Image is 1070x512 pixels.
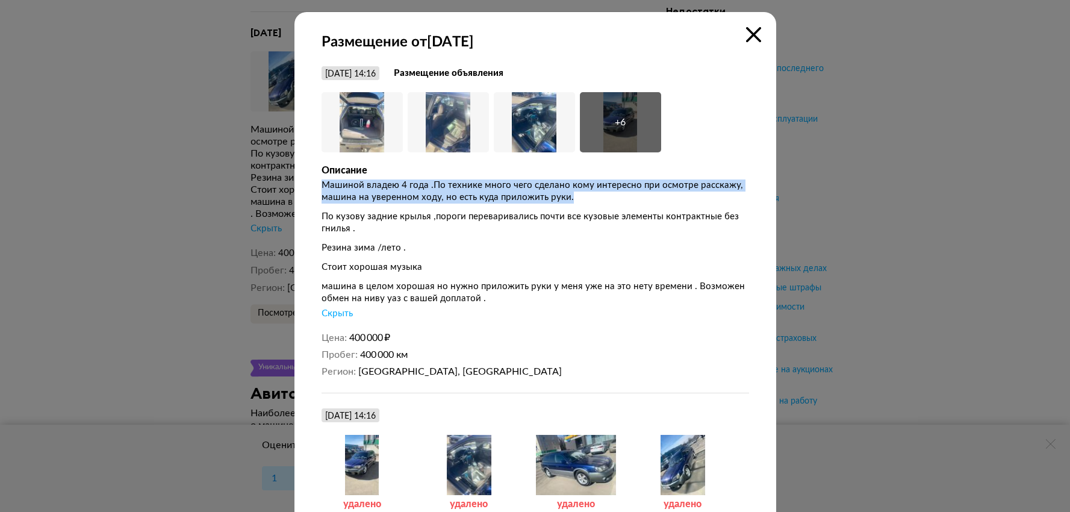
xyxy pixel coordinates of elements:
div: машина в целом хорошая но нужно приложить руки у меня уже на это нету времени . Возможен обмен на... [322,281,749,305]
div: Машиной владею 4 года .По технике много чего сделано кому интересно при осмотре расскажу, машина ... [322,180,749,204]
div: Резина зима /лето . [322,242,749,254]
div: Описание [322,164,749,176]
dt: Пробег [322,349,358,361]
div: Скрыть [322,308,353,320]
div: удалено [642,498,723,510]
dd: [GEOGRAPHIC_DATA], [GEOGRAPHIC_DATA] [358,366,749,378]
dt: Регион [322,366,356,378]
dt: Цена [322,332,347,344]
div: [DATE] 14:16 [325,69,376,80]
div: удалено [535,498,617,510]
div: удалено [428,498,509,510]
div: [DATE] 14:16 [325,411,376,422]
img: Car Photo [494,92,575,152]
img: Car Photo [322,92,403,152]
div: удалено [322,498,403,510]
img: Car Photo [408,92,489,152]
div: + 6 [615,116,626,128]
dd: 400 000 км [360,349,749,361]
div: Стоит хорошая музыка [322,261,749,273]
strong: Размещение от [DATE] [322,33,749,51]
strong: Размещение объявления [394,67,503,80]
span: 400 000 ₽ [349,333,390,343]
div: По кузову задние крылья ,пороги переваривались почти все кузовые элементы контрактные без гнилья . [322,211,749,235]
